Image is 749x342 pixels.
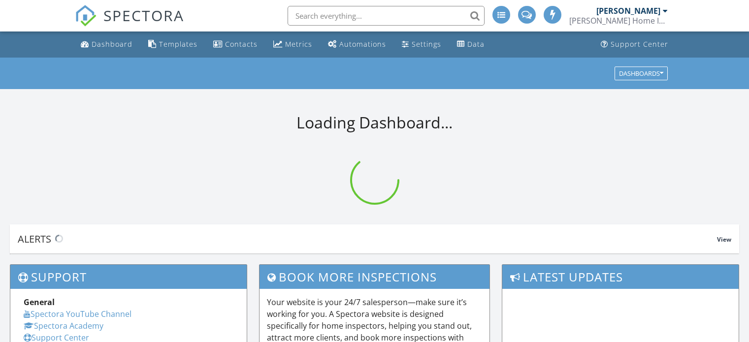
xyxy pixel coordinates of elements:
[412,39,441,49] div: Settings
[75,13,184,34] a: SPECTORA
[324,35,390,54] a: Automations (Advanced)
[453,35,488,54] a: Data
[159,39,197,49] div: Templates
[611,39,668,49] div: Support Center
[285,39,312,49] div: Metrics
[24,297,55,308] strong: General
[619,70,663,77] div: Dashboards
[225,39,258,49] div: Contacts
[24,320,103,331] a: Spectora Academy
[597,35,672,54] a: Support Center
[339,39,386,49] div: Automations
[502,265,739,289] h3: Latest Updates
[717,235,731,244] span: View
[467,39,485,49] div: Data
[398,35,445,54] a: Settings
[75,5,97,27] img: The Best Home Inspection Software - Spectora
[615,66,668,80] button: Dashboards
[596,6,660,16] div: [PERSON_NAME]
[288,6,485,26] input: Search everything...
[209,35,261,54] a: Contacts
[77,35,136,54] a: Dashboard
[144,35,201,54] a: Templates
[18,232,717,246] div: Alerts
[269,35,316,54] a: Metrics
[92,39,132,49] div: Dashboard
[569,16,668,26] div: Wiemann Home Inspection
[260,265,490,289] h3: Book More Inspections
[24,309,131,319] a: Spectora YouTube Channel
[10,265,247,289] h3: Support
[103,5,184,26] span: SPECTORA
